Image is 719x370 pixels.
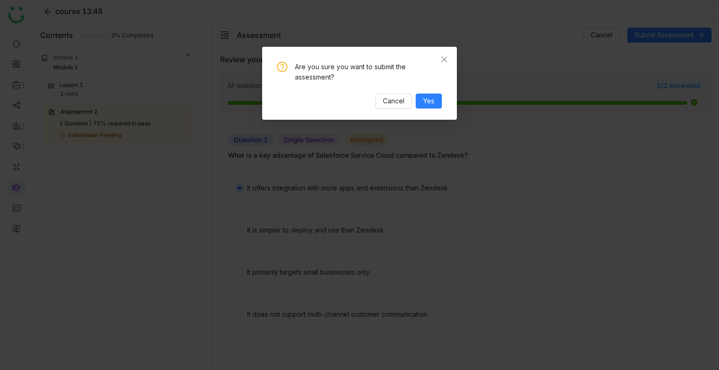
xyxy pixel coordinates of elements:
[423,96,434,106] span: Yes
[432,47,457,72] button: Close
[375,94,412,109] button: Cancel
[295,62,442,82] div: Are you sure you want to submit the assessment?
[416,94,442,109] button: Yes
[383,96,404,106] span: Cancel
